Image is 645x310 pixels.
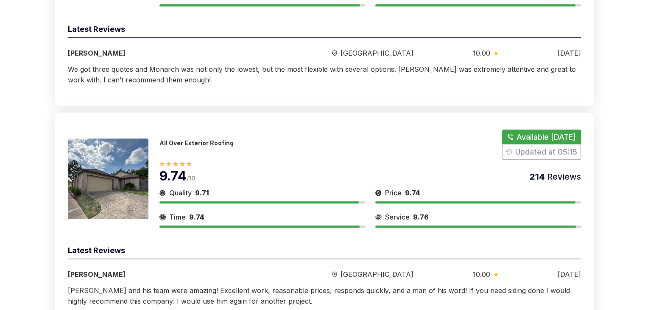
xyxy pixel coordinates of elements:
span: /10 [187,175,196,182]
span: Price [385,188,402,198]
div: [PERSON_NAME] [68,48,273,58]
img: slider icon [159,212,166,222]
img: slider icon [375,212,382,222]
span: 9.71 [195,189,209,197]
div: [PERSON_NAME] [68,269,273,279]
span: 10.00 [473,48,490,58]
img: slider icon [375,188,382,198]
span: We got three quotes and Monarch was not only the lowest, but the most flexible with several optio... [68,65,576,84]
span: Reviews [545,172,581,182]
span: Service [385,212,410,222]
div: Latest Reviews [68,23,581,38]
img: 175465740979750.jpeg [68,138,148,219]
span: 9.74 [405,189,420,197]
img: slider icon [494,51,498,55]
span: 9.76 [413,213,429,221]
div: [DATE] [557,269,581,279]
div: [DATE] [557,48,581,58]
span: 214 [530,172,545,182]
span: Time [169,212,186,222]
img: slider icon [494,272,498,276]
span: 9.74 [159,168,187,183]
span: 10.00 [473,269,490,279]
span: 9.74 [189,213,204,221]
p: All Over Exterior Roofing [159,139,234,147]
div: Latest Reviews [68,245,581,259]
img: slider icon [332,271,337,278]
img: slider icon [332,50,337,56]
span: [GEOGRAPHIC_DATA] [341,269,413,279]
img: slider icon [159,188,166,198]
span: Quality [169,188,192,198]
span: [GEOGRAPHIC_DATA] [341,48,413,58]
span: [PERSON_NAME] and his team were amazing! Excellent work, reasonable prices, responds quickly, and... [68,286,570,305]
